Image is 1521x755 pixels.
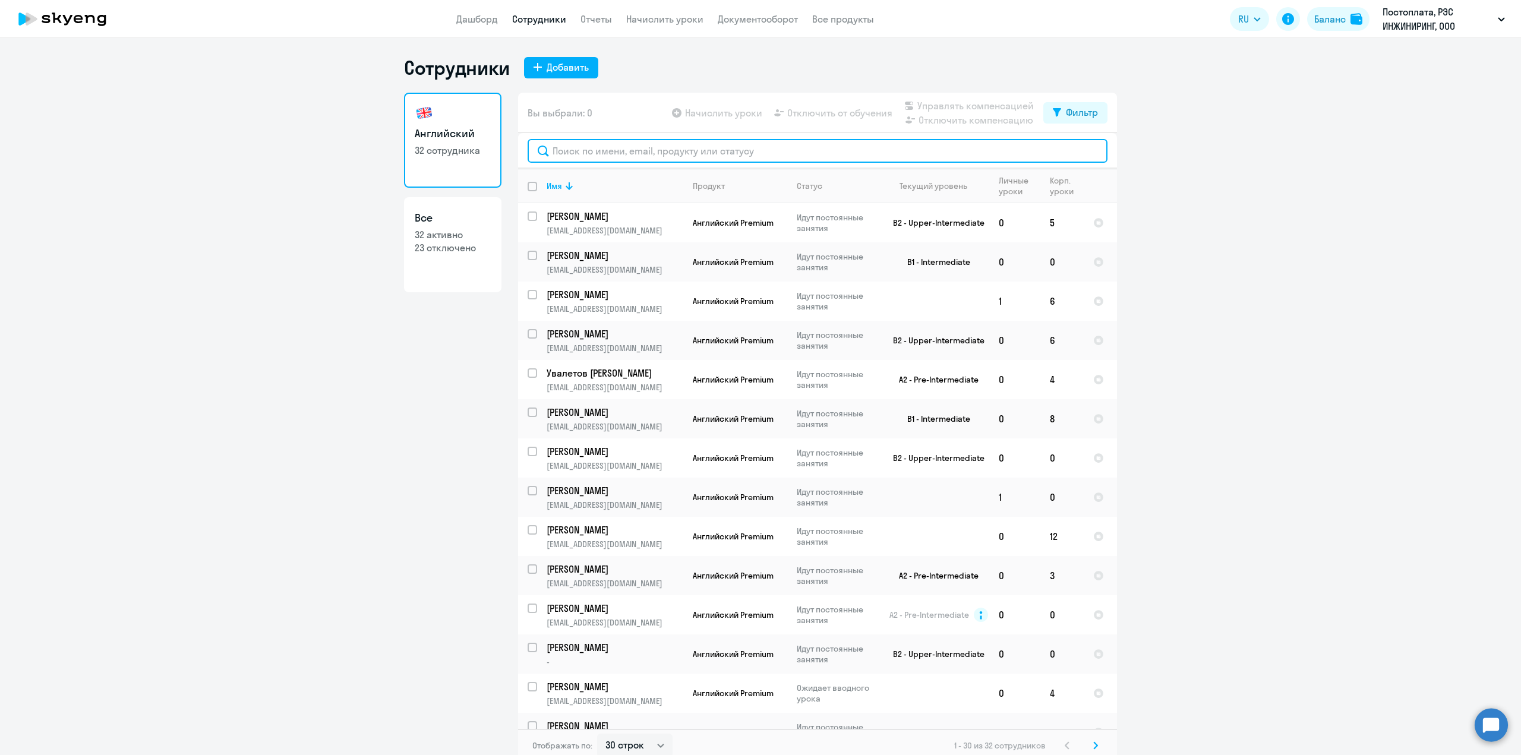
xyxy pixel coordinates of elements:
a: [PERSON_NAME] [547,249,683,262]
p: Идут постоянные занятия [797,487,878,508]
p: Идут постоянные занятия [797,369,878,390]
span: RU [1238,12,1249,26]
p: [PERSON_NAME] [547,210,681,223]
span: Английский Premium [693,217,774,228]
td: 4 [1040,674,1084,713]
p: Ожидает вводного урока [797,683,878,704]
div: Корп. уроки [1050,175,1075,197]
td: B1 - Intermediate [879,242,989,282]
div: Личные уроки [999,175,1032,197]
td: B1 - Intermediate [879,399,989,438]
div: Продукт [693,181,787,191]
button: Добавить [524,57,598,78]
div: Статус [797,181,878,191]
span: Английский Premium [693,609,774,620]
td: 1 [989,282,1040,321]
td: 0 [989,321,1040,360]
td: 0 [989,399,1040,438]
a: [PERSON_NAME] [547,210,683,223]
h3: Английский [415,126,491,141]
span: Отображать по: [532,740,592,751]
a: Отчеты [580,13,612,25]
td: 0 [989,634,1040,674]
td: 0 [989,595,1040,634]
td: 5 [1040,713,1084,752]
span: Вы выбрали: 0 [528,106,592,120]
td: 0 [989,242,1040,282]
p: [EMAIL_ADDRESS][DOMAIN_NAME] [547,617,683,628]
p: [PERSON_NAME] [547,484,681,497]
img: english [415,103,434,122]
span: Английский Premium [693,492,774,503]
span: Английский Premium [693,727,774,738]
p: [EMAIL_ADDRESS][DOMAIN_NAME] [547,225,683,236]
div: Фильтр [1066,105,1098,119]
p: [EMAIL_ADDRESS][DOMAIN_NAME] [547,382,683,393]
a: [PERSON_NAME] [547,563,683,576]
span: Английский Premium [693,649,774,659]
div: Текущий уровень [888,181,989,191]
p: Увалетов [PERSON_NAME] [547,367,681,380]
p: [EMAIL_ADDRESS][DOMAIN_NAME] [547,304,683,314]
td: 0 [989,438,1040,478]
div: Баланс [1314,12,1346,26]
a: Все продукты [812,13,874,25]
a: Начислить уроки [626,13,703,25]
a: Увалетов [PERSON_NAME] [547,367,683,380]
td: A2 - Pre-Intermediate [879,360,989,399]
div: Текущий уровень [900,181,967,191]
span: 1 - 30 из 32 сотрудников [954,740,1046,751]
p: Идут постоянные занятия [797,565,878,586]
p: [PERSON_NAME] [547,563,681,576]
span: Английский Premium [693,374,774,385]
td: 0 [989,713,1040,752]
a: [PERSON_NAME] [547,523,683,536]
p: [EMAIL_ADDRESS][DOMAIN_NAME] [547,460,683,471]
p: [PERSON_NAME] [547,641,681,654]
p: Постоплата, РЭС ИНЖИНИРИНГ, ООО [1383,5,1493,33]
div: Личные уроки [999,175,1040,197]
p: [PERSON_NAME] [547,523,681,536]
a: Сотрудники [512,13,566,25]
h1: Сотрудники [404,56,510,80]
p: [PERSON_NAME] [547,719,681,732]
a: [PERSON_NAME] [547,719,683,732]
td: B2 - Upper-Intermediate [879,203,989,242]
td: 0 [1040,595,1084,634]
p: [EMAIL_ADDRESS][DOMAIN_NAME] [547,539,683,549]
a: [PERSON_NAME] [547,327,683,340]
span: Английский Premium [693,453,774,463]
a: Все32 активно23 отключено [404,197,501,292]
td: B2 - Upper-Intermediate [879,634,989,674]
a: [PERSON_NAME] [547,641,683,654]
a: Английский32 сотрудника [404,93,501,188]
p: [PERSON_NAME] [547,445,681,458]
button: Постоплата, РЭС ИНЖИНИРИНГ, ООО [1377,5,1511,33]
td: 8 [1040,399,1084,438]
td: 1 [989,478,1040,517]
td: 6 [1040,321,1084,360]
td: B2 - Upper-Intermediate [879,321,989,360]
td: 0 [989,360,1040,399]
p: - [547,656,683,667]
td: B2 - Upper-Intermediate [879,713,989,752]
p: Идут постоянные занятия [797,330,878,351]
td: 4 [1040,360,1084,399]
h3: Все [415,210,491,226]
p: 23 отключено [415,241,491,254]
td: 0 [1040,438,1084,478]
p: 32 активно [415,228,491,241]
p: Идут постоянные занятия [797,290,878,312]
p: Идут постоянные занятия [797,643,878,665]
td: 3 [1040,556,1084,595]
span: Английский Premium [693,570,774,581]
td: 12 [1040,517,1084,556]
td: 0 [989,203,1040,242]
a: Дашборд [456,13,498,25]
div: Имя [547,181,562,191]
span: Английский Premium [693,257,774,267]
div: Статус [797,181,822,191]
p: [PERSON_NAME] [547,680,681,693]
p: [EMAIL_ADDRESS][DOMAIN_NAME] [547,264,683,275]
td: 0 [989,674,1040,713]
